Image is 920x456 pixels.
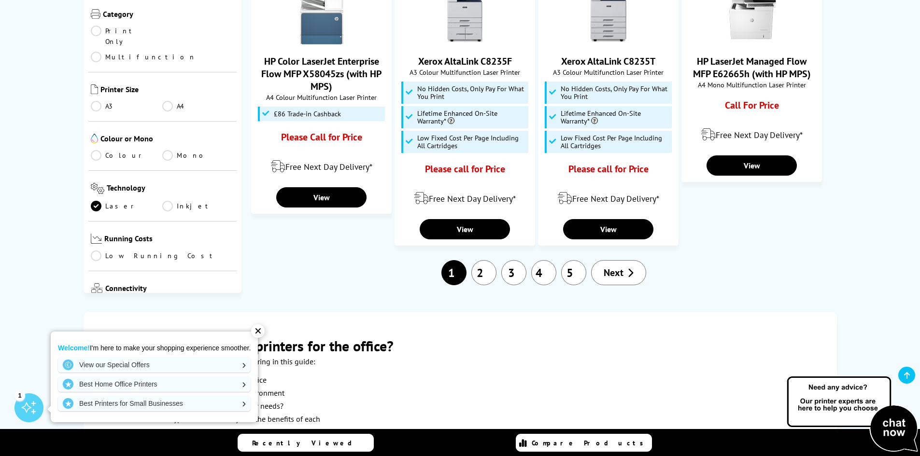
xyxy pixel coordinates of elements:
[785,375,920,454] img: Open Live Chat window
[417,134,526,150] span: Low Fixed Cost Per Page Including All Cartridges
[543,185,673,212] div: modal_delivery
[91,283,103,293] img: Connectivity
[107,183,234,196] span: Technology
[687,121,817,148] div: modal_delivery
[563,219,653,239] a: View
[531,260,556,285] a: 4
[716,38,788,47] a: HP LaserJet Managed Flow MFP E62665h (with HP MPS)
[420,219,510,239] a: View
[561,110,670,125] span: Lifetime Enhanced On-Site Warranty*
[91,183,105,194] img: Technology
[604,266,623,279] span: Next
[91,201,163,211] a: Laser
[58,396,251,411] a: Best Printers for Small Businesses
[707,155,796,176] a: View
[58,344,251,352] p: I'm here to make your shopping experience smoother.
[58,376,251,392] a: Best Home Office Printers
[516,434,652,452] a: Compare Products
[285,38,358,47] a: HP Color LaserJet Enterprise Flow MFP X58045zs (with HP MPS)
[501,260,526,285] a: 3
[700,99,804,116] div: Call For Price
[413,163,517,180] div: Please call for Price
[100,84,235,96] span: Printer Size
[261,55,382,93] a: HP Color LaserJet Enterprise Flow MFP X58045zs (with HP MPS)
[103,9,235,21] span: Category
[693,55,811,80] a: HP LaserJet Managed Flow MFP E62665h (with HP MPS)
[572,38,645,47] a: Xerox AltaLink C8235T
[400,68,530,77] span: A3 Colour Multifunction Laser Printer
[543,68,673,77] span: A3 Colour Multifunction Laser Printer
[252,439,362,447] span: Recently Viewed
[162,150,234,161] a: Mono
[269,131,373,148] div: Please Call for Price
[417,85,526,100] span: No Hidden Costs, Only Pay For What You Print
[58,357,251,373] a: View our Special Offers
[105,283,235,295] span: Connectivity
[561,85,670,100] span: No Hidden Costs, Only Pay For What You Print
[91,250,235,261] a: Low Running Cost
[400,185,530,212] div: modal_delivery
[91,84,98,94] img: Printer Size
[91,26,163,47] a: Print Only
[127,426,813,439] li: Our top picks in the laser printers category
[127,387,813,400] li: Our top printer for the home office environment
[127,373,813,387] li: The best budget laser printer for the office
[429,38,501,47] a: Xerox AltaLink C8235F
[238,434,374,452] a: Recently Viewed
[14,390,25,401] div: 1
[417,110,526,125] span: Lifetime Enhanced On-Site Warranty*
[104,234,234,246] span: Running Costs
[251,324,265,338] div: ✕
[276,187,366,207] a: View
[561,134,670,150] span: Low Fixed Cost Per Page Including All Cartridges
[418,55,512,68] a: Xerox AltaLink C8235F
[256,93,386,102] span: A4 Colour Multifunction Laser Printer
[127,413,813,426] li: The different types of connectivity and the benefits of each
[91,101,163,111] a: A3
[687,80,817,89] span: A4 Mono Multifunction Laser Printer
[91,150,163,161] a: Colour
[591,260,646,285] a: Next
[58,344,90,352] strong: Welcome!
[127,400,813,413] li: Mono vs colour: which is better for your needs?
[108,336,813,355] h2: What are the best laser printers for the office?
[556,163,660,180] div: Please call for Price
[91,9,100,19] img: Category
[256,153,386,180] div: modal_delivery
[91,52,196,62] a: Multifunction
[561,260,586,285] a: 5
[162,101,234,111] a: A4
[100,134,235,145] span: Colour or Mono
[162,201,234,211] a: Inkjet
[274,110,341,118] span: £86 Trade-in Cashback
[532,439,649,447] span: Compare Products
[561,55,655,68] a: Xerox AltaLink C8235T
[108,355,813,368] p: Here is a brief overview of what we'll be covering in this guide:
[91,234,102,244] img: Running Costs
[471,260,496,285] a: 2
[91,134,98,143] img: Colour or Mono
